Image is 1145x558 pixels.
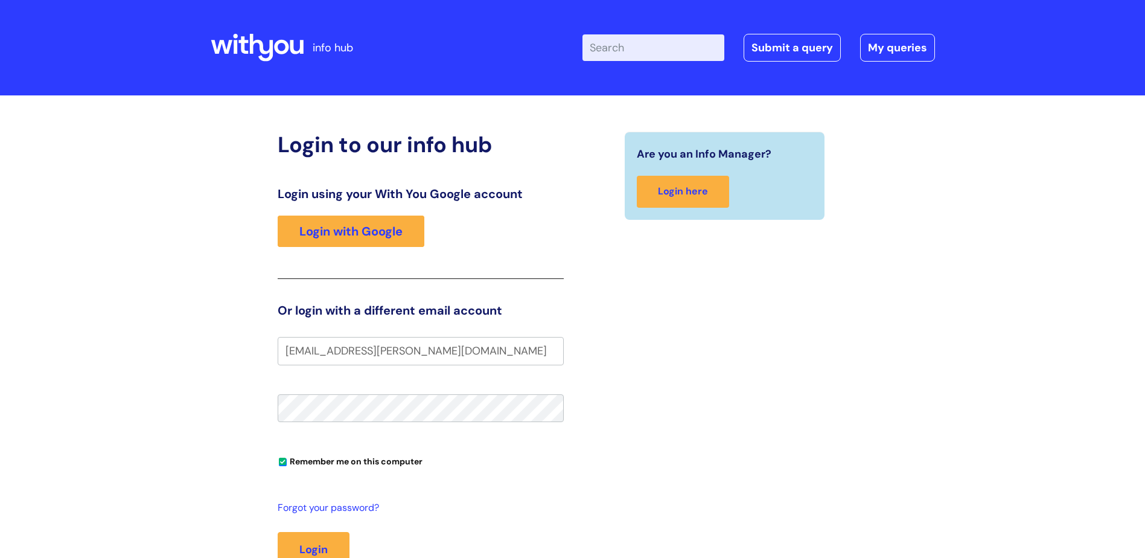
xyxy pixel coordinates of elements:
[279,458,287,466] input: Remember me on this computer
[637,144,771,164] span: Are you an Info Manager?
[278,132,564,158] h2: Login to our info hub
[278,451,564,470] div: You can uncheck this option if you're logging in from a shared device
[278,216,424,247] a: Login with Google
[744,34,841,62] a: Submit a query
[278,187,564,201] h3: Login using your With You Google account
[313,38,353,57] p: info hub
[278,499,558,517] a: Forgot your password?
[860,34,935,62] a: My queries
[637,176,729,208] a: Login here
[278,454,423,467] label: Remember me on this computer
[278,337,564,365] input: Your e-mail address
[278,303,564,318] h3: Or login with a different email account
[582,34,724,61] input: Search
